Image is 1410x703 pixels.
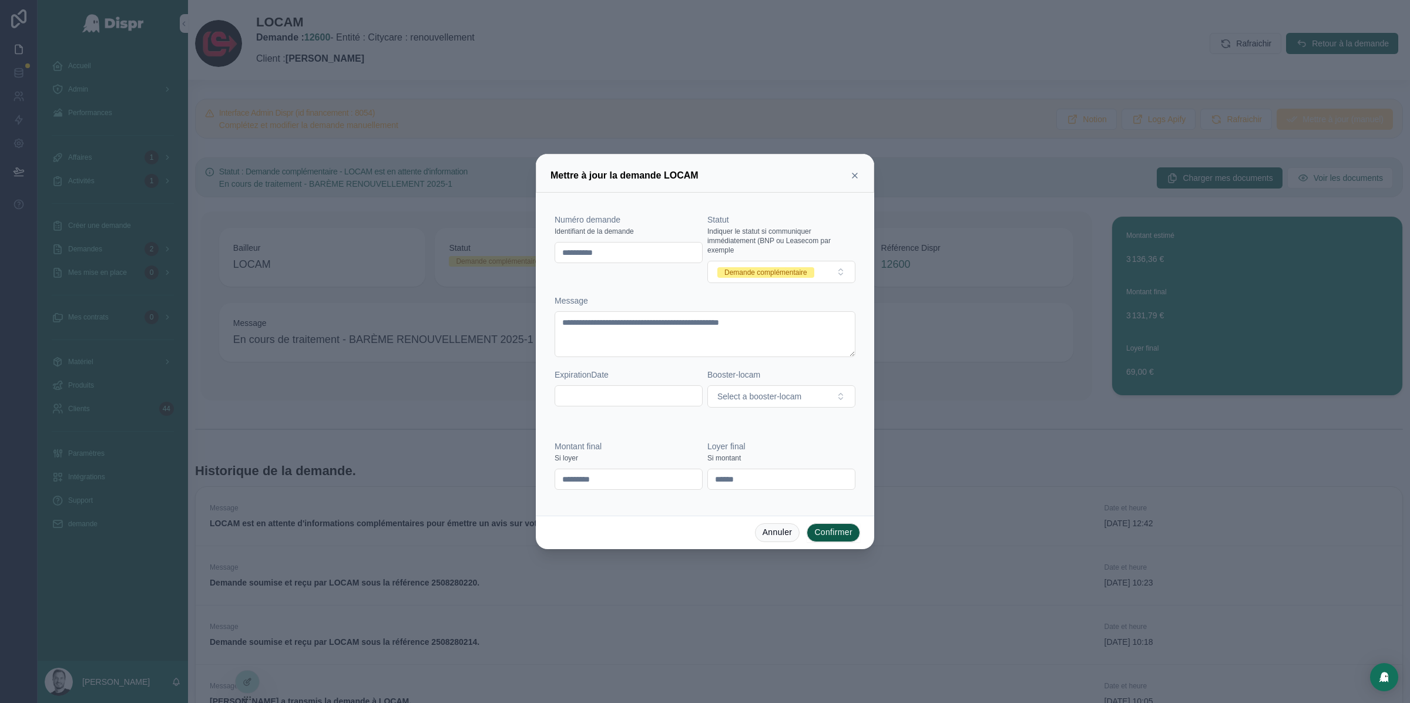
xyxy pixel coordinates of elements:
[707,442,746,451] span: Loyer final
[707,215,729,224] span: Statut
[707,385,855,408] button: Select Button
[724,267,807,278] div: Demande complémentaire
[707,227,855,255] span: Indiquer le statut si communiquer immédiatement (BNP ou Leasecom par exemple
[555,370,609,379] span: ExpirationDate
[707,370,760,379] span: Booster-locam
[555,453,578,463] span: Si loyer
[555,296,588,305] span: Message
[555,227,634,236] span: Identifiant de la demande
[550,169,699,183] h3: Mettre à jour la demande LOCAM
[717,391,801,402] span: Select a booster-locam
[707,453,741,463] span: Si montant
[555,215,620,224] span: Numéro demande
[555,442,602,451] span: Montant final
[1370,663,1398,691] div: Open Intercom Messenger
[807,523,860,542] button: Confirmer
[755,523,800,542] button: Annuler
[707,261,855,283] button: Select Button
